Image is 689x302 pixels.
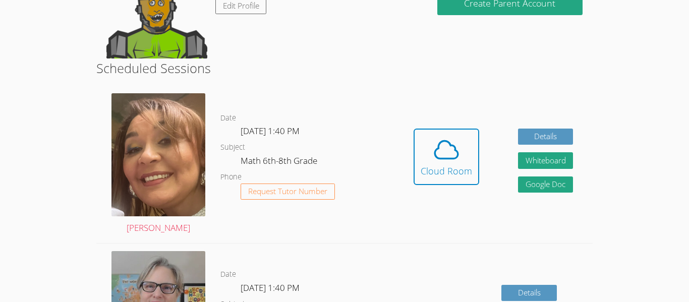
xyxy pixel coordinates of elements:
span: [DATE] 1:40 PM [241,282,300,293]
button: Cloud Room [414,129,479,185]
button: Request Tutor Number [241,184,335,200]
img: IMG_0482.jpeg [111,93,205,216]
a: Google Doc [518,176,573,193]
button: Whiteboard [518,152,573,169]
dd: Math 6th-8th Grade [241,154,319,171]
a: Details [501,285,557,301]
a: Details [518,129,573,145]
dt: Subject [220,141,245,154]
a: [PERSON_NAME] [111,93,205,235]
span: [DATE] 1:40 PM [241,125,300,137]
h2: Scheduled Sessions [96,58,593,78]
dt: Date [220,268,236,281]
dt: Date [220,112,236,125]
span: Request Tutor Number [248,188,327,195]
dt: Phone [220,171,242,184]
div: Cloud Room [421,164,472,178]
